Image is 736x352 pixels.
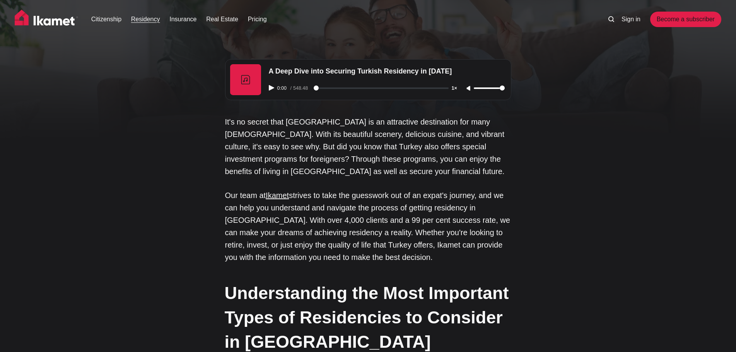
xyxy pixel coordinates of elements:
[276,86,290,91] span: 0:00
[131,15,160,24] a: Residency
[450,86,464,91] button: Adjust playback speed
[266,191,289,200] a: Ikamet
[91,15,121,24] a: Citizenship
[206,15,238,24] a: Real Estate
[292,85,309,91] span: 548.48
[225,116,511,178] p: It's no secret that [GEOGRAPHIC_DATA] is an attractive destination for many [DEMOGRAPHIC_DATA]. W...
[464,85,474,92] button: Unmute
[264,64,509,79] div: A Deep Dive into Securing Turkish Residency in [DATE]
[225,189,511,263] p: Our team at strives to take the guesswork out of an expat's journey, and we can help you understa...
[269,85,276,91] button: Play audio
[169,15,196,24] a: Insurance
[15,10,78,29] img: Ikamet home
[622,15,640,24] a: Sign in
[650,12,721,27] a: Become a subscriber
[290,86,312,91] div: /
[248,15,267,24] a: Pricing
